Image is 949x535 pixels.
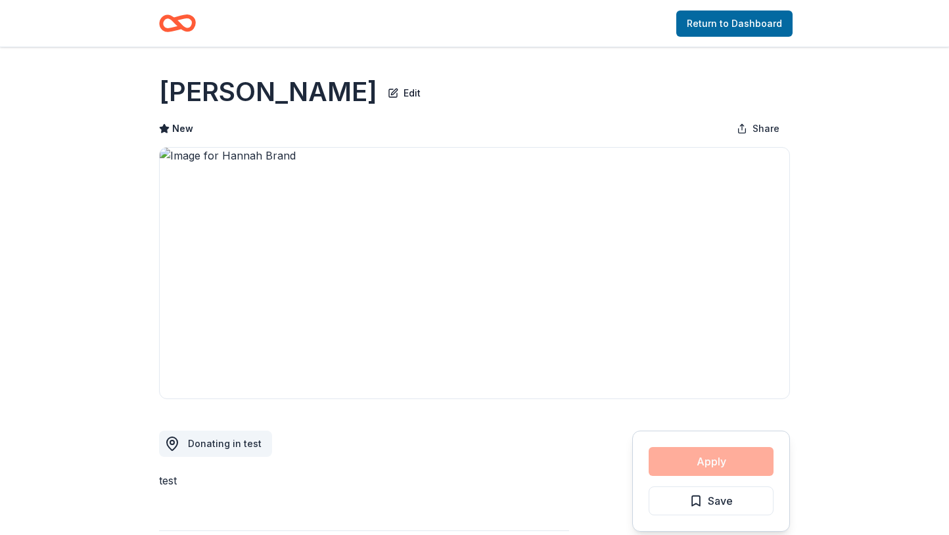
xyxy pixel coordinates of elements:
span: Save [708,492,733,509]
div: test [159,473,569,488]
span: Donating in test [188,438,262,449]
a: Return to Dashboard [676,11,793,37]
span: Share [752,121,779,137]
h1: [PERSON_NAME] [159,74,377,110]
button: Edit [388,83,421,101]
img: Image for Hannah Brand [160,148,789,398]
button: Share [726,116,790,142]
button: Save [649,486,774,515]
span: New [172,121,193,137]
a: Home [159,8,196,39]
